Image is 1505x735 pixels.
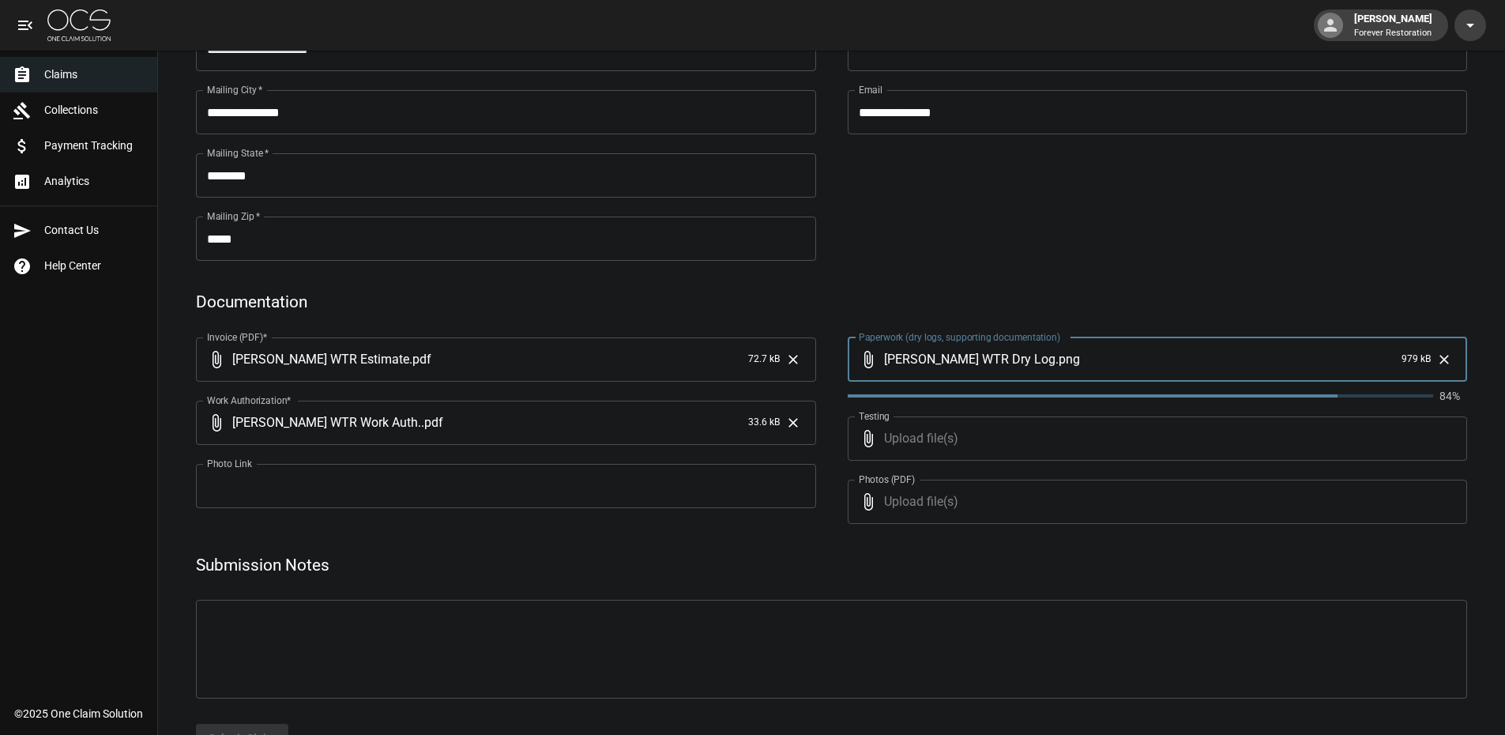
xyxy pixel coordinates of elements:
label: Email [859,83,882,96]
label: Photo Link [207,457,252,470]
label: Invoice (PDF)* [207,330,268,344]
span: Contact Us [44,222,145,239]
span: Upload file(s) [884,480,1425,524]
span: Claims [44,66,145,83]
div: [PERSON_NAME] [1348,11,1439,40]
span: Analytics [44,173,145,190]
label: Mailing Zip [207,209,261,223]
span: . pdf [421,413,443,432]
div: © 2025 One Claim Solution [14,706,143,722]
label: Mailing City [207,83,263,96]
span: Upload file(s) [884,416,1425,461]
span: . pdf [409,350,431,368]
span: Collections [44,102,145,119]
span: 33.6 kB [748,415,780,431]
button: Clear [781,348,805,371]
span: 72.7 kB [748,352,780,367]
span: 979 kB [1402,352,1431,367]
span: Payment Tracking [44,138,145,154]
button: Clear [781,411,805,435]
label: Testing [859,409,890,423]
label: Work Authorization* [207,394,292,407]
p: Forever Restoration [1354,27,1432,40]
span: . png [1055,350,1080,368]
label: Photos (PDF) [859,473,915,486]
span: Help Center [44,258,145,274]
p: 84% [1439,388,1467,404]
button: Clear [1432,348,1456,371]
label: Paperwork (dry logs, supporting documentation) [859,330,1060,344]
span: [PERSON_NAME] WTR Dry Log [884,350,1055,368]
span: [PERSON_NAME] WTR Work Auth. [232,413,421,432]
label: Mailing State [207,146,269,160]
span: [PERSON_NAME] WTR Estimate [232,350,409,368]
img: ocs-logo-white-transparent.png [47,9,111,41]
button: open drawer [9,9,41,41]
